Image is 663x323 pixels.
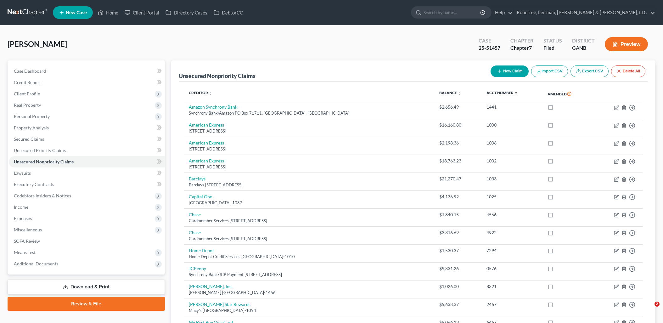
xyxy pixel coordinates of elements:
div: Synchrony Bank/JCP Payment [STREET_ADDRESS] [189,272,429,278]
a: Directory Cases [162,7,211,18]
a: Rountree, Leitman, [PERSON_NAME] & [PERSON_NAME], LLC [514,7,655,18]
a: American Express [189,140,224,145]
a: SOFA Review [9,235,165,247]
a: Unsecured Priority Claims [9,145,165,156]
div: $2,656.49 [439,104,476,110]
div: $1,026.00 [439,283,476,290]
a: American Express [189,158,224,163]
div: Case [479,37,500,44]
button: New Claim [491,65,529,77]
span: Case Dashboard [14,68,46,74]
a: American Express [189,122,224,127]
div: $1,840.15 [439,212,476,218]
span: Miscellaneous [14,227,42,232]
span: Lawsuits [14,170,31,176]
div: 1025 [486,194,537,200]
span: Client Profile [14,91,40,96]
a: DebtorCC [211,7,246,18]
div: Home Depot Credit Services [GEOGRAPHIC_DATA]-1010 [189,254,429,260]
div: 4566 [486,212,537,218]
a: Case Dashboard [9,65,165,77]
div: $2,198.36 [439,140,476,146]
span: Unsecured Priority Claims [14,148,66,153]
div: Chapter [510,44,533,52]
a: Creditor unfold_more [189,90,212,95]
a: Secured Claims [9,133,165,145]
a: Lawsuits [9,167,165,179]
span: 2 [655,302,660,307]
a: Amazon Synchrony Bank [189,104,237,110]
a: Capital One [189,194,212,199]
i: unfold_more [514,91,518,95]
a: Acct Number unfold_more [486,90,518,95]
div: 1000 [486,122,537,128]
div: $5,638.37 [439,301,476,308]
div: 2467 [486,301,537,308]
a: Export CSV [570,65,609,77]
span: Property Analysis [14,125,49,130]
a: Chase [189,230,201,235]
div: [STREET_ADDRESS] [189,164,429,170]
div: [GEOGRAPHIC_DATA]-1087 [189,200,429,206]
span: Executory Contracts [14,182,54,187]
a: Balance unfold_more [439,90,461,95]
div: 4922 [486,229,537,236]
div: $16,160.80 [439,122,476,128]
span: Additional Documents [14,261,58,266]
div: 1441 [486,104,537,110]
button: Delete All [611,65,645,77]
a: Review & File [8,297,165,311]
div: $4,136.92 [439,194,476,200]
a: [PERSON_NAME], Inc. [189,284,233,289]
a: Credit Report [9,77,165,88]
div: Cardmember Services [STREET_ADDRESS] [189,218,429,224]
span: Credit Report [14,80,41,85]
a: Unsecured Nonpriority Claims [9,156,165,167]
a: Download & Print [8,280,165,294]
div: $1,530.37 [439,247,476,254]
a: JCPenny [189,266,206,271]
div: 25-51457 [479,44,500,52]
a: Barclays [189,176,205,181]
a: Property Analysis [9,122,165,133]
div: Synchrony Bank/Amazon PO Box 71711, [GEOGRAPHIC_DATA], [GEOGRAPHIC_DATA] [189,110,429,116]
span: Income [14,204,28,210]
div: Filed [543,44,562,52]
div: GANB [572,44,595,52]
div: $3,316.69 [439,229,476,236]
span: Expenses [14,216,32,221]
span: Means Test [14,250,36,255]
div: 7294 [486,247,537,254]
div: 1002 [486,158,537,164]
a: [PERSON_NAME] Star Rewards [189,302,250,307]
div: 1006 [486,140,537,146]
span: [PERSON_NAME] [8,39,67,48]
div: $21,270.47 [439,176,476,182]
div: District [572,37,595,44]
div: Macy's [GEOGRAPHIC_DATA]-1094 [189,308,429,314]
th: Amended [542,87,593,101]
a: Help [492,7,513,18]
button: Import CSV [531,65,568,77]
a: Client Portal [121,7,162,18]
div: [PERSON_NAME] [GEOGRAPHIC_DATA]-1456 [189,290,429,296]
span: Secured Claims [14,136,44,142]
a: Home [95,7,121,18]
span: Codebtors Insiders & Notices [14,193,71,198]
div: Unsecured Nonpriority Claims [179,72,256,80]
i: unfold_more [209,91,212,95]
input: Search by name... [424,7,481,18]
span: SOFA Review [14,238,40,244]
div: Cardmember Services [STREET_ADDRESS] [189,236,429,242]
span: Unsecured Nonpriority Claims [14,159,74,164]
div: [STREET_ADDRESS] [189,128,429,134]
i: unfold_more [458,91,461,95]
div: $9,831.26 [439,265,476,272]
span: Real Property [14,102,41,108]
div: [STREET_ADDRESS] [189,146,429,152]
span: New Case [66,10,87,15]
span: 7 [529,45,532,51]
div: Chapter [510,37,533,44]
a: Chase [189,212,201,217]
div: 0576 [486,265,537,272]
